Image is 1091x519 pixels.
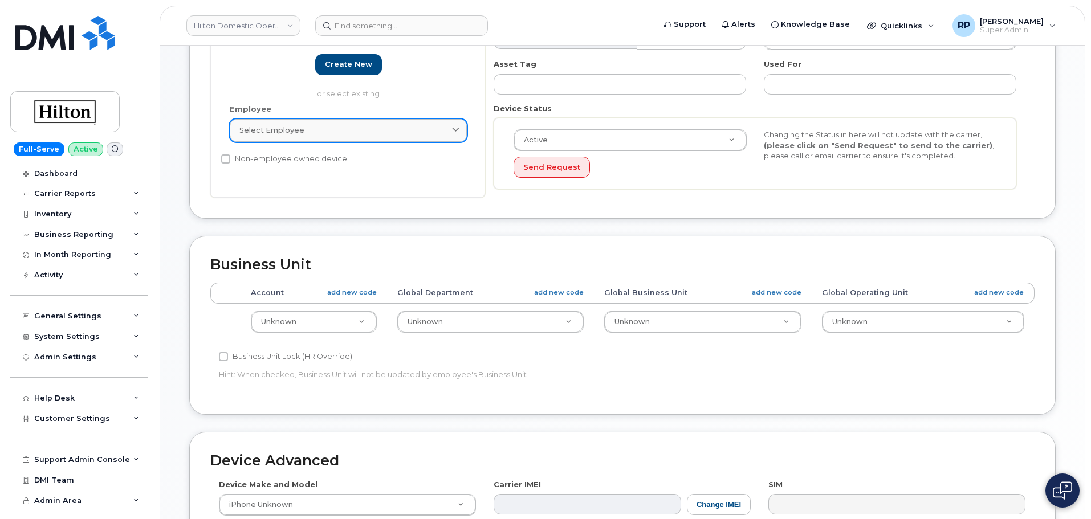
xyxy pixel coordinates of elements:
a: Select employee [230,119,467,142]
a: add new code [327,288,377,297]
label: Device Status [494,103,552,114]
p: or select existing [230,88,467,99]
label: Carrier IMEI [494,479,541,490]
label: Employee [230,104,271,115]
label: SIM [768,479,783,490]
th: Global Department [387,283,595,303]
a: Knowledge Base [763,13,858,36]
span: Quicklinks [881,21,922,30]
input: Non-employee owned device [221,154,230,164]
label: Device Make and Model [219,479,317,490]
span: Select employee [239,125,304,136]
span: Knowledge Base [781,19,850,30]
a: Alerts [714,13,763,36]
span: Alerts [731,19,755,30]
span: RP [958,19,970,32]
img: Open chat [1053,481,1072,500]
a: Unknown [398,312,584,332]
span: [PERSON_NAME] [980,17,1044,26]
span: Unknown [832,317,868,326]
button: Send Request [514,157,590,178]
th: Global Operating Unit [812,283,1035,303]
a: Create new [315,54,382,75]
h2: Business Unit [210,257,1035,273]
th: Account [241,283,387,303]
input: Find something... [315,15,488,36]
span: Super Admin [980,26,1044,35]
a: add new code [752,288,801,297]
button: Change IMEI [687,494,751,515]
label: Non-employee owned device [221,152,347,166]
span: Active [517,135,548,145]
label: Used For [764,59,801,70]
a: Unknown [605,312,801,332]
a: Unknown [823,312,1024,332]
a: iPhone Unknown [219,495,475,515]
h2: Device Advanced [210,453,1035,469]
span: iPhone Unknown [222,500,293,510]
p: Hint: When checked, Business Unit will not be updated by employee's Business Unit [219,369,751,380]
div: Ryan Partack [945,14,1064,37]
span: Unknown [408,317,443,326]
span: Support [674,19,706,30]
a: add new code [974,288,1024,297]
a: add new code [534,288,584,297]
input: Business Unit Lock (HR Override) [219,352,228,361]
div: Quicklinks [859,14,942,37]
strong: (please click on "Send Request" to send to the carrier) [764,141,992,150]
span: Unknown [614,317,650,326]
a: Active [514,130,746,150]
div: Changing the Status in here will not update with the carrier, , please call or email carrier to e... [755,129,1005,161]
label: Asset Tag [494,59,536,70]
span: Unknown [261,317,296,326]
a: Unknown [251,312,376,332]
a: Support [656,13,714,36]
th: Global Business Unit [594,283,812,303]
a: Hilton Domestic Operating Company Inc [186,15,300,36]
label: Business Unit Lock (HR Override) [219,350,352,363]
